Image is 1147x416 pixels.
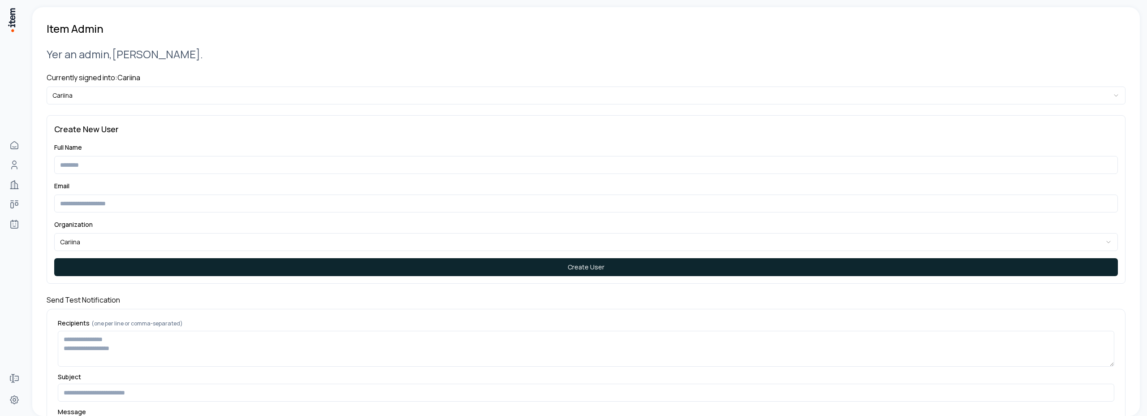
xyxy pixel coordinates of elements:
[47,47,1125,61] h2: Yer an admin, [PERSON_NAME] .
[54,220,93,229] label: Organization
[54,143,82,152] label: Full Name
[47,295,1125,305] h4: Send Test Notification
[54,123,1118,135] h3: Create New User
[5,195,23,213] a: Deals
[47,72,1125,83] h4: Currently signed into: Cariina
[91,320,183,327] span: (one per line or comma-separated)
[5,156,23,174] a: People
[58,374,1114,380] label: Subject
[54,182,69,190] label: Email
[47,22,103,36] h1: Item Admin
[54,258,1118,276] button: Create User
[5,176,23,194] a: Companies
[58,320,1114,327] label: Recipients
[5,136,23,154] a: Home
[5,369,23,387] a: Forms
[7,7,16,33] img: Item Brain Logo
[5,391,23,409] a: Settings
[5,215,23,233] a: Agents
[58,409,1114,415] label: Message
